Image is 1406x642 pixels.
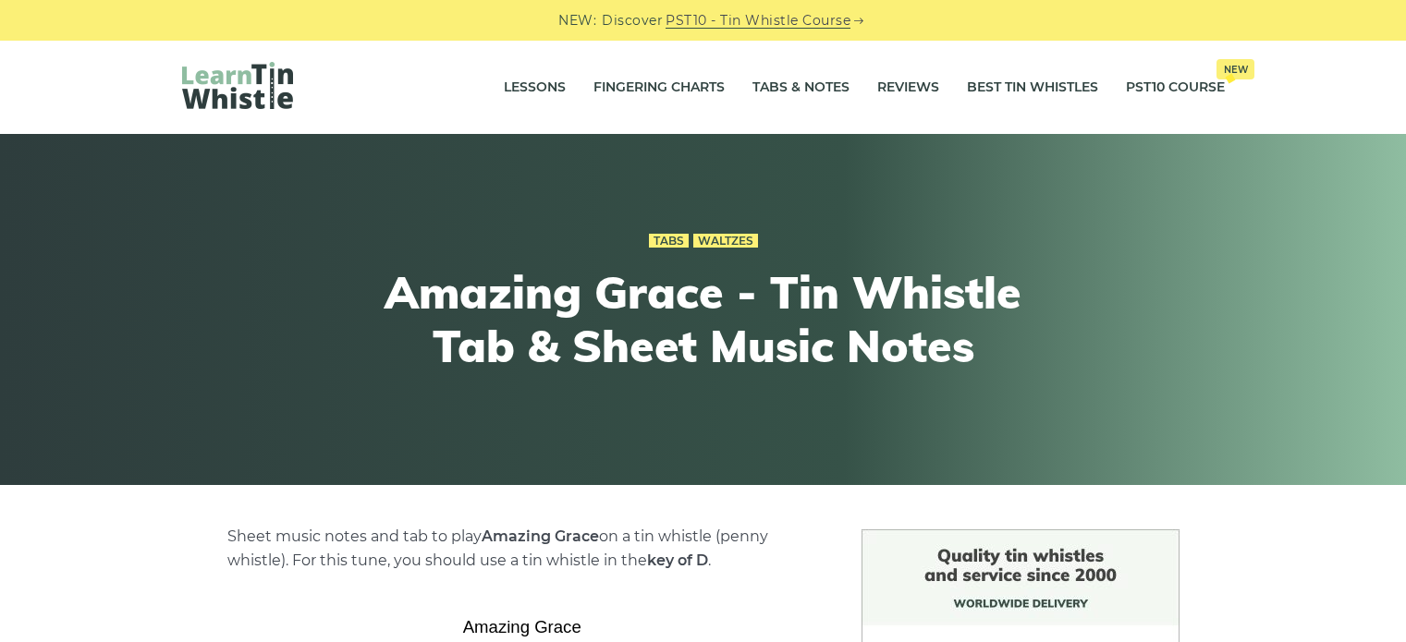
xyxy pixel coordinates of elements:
[967,65,1098,111] a: Best Tin Whistles
[877,65,939,111] a: Reviews
[752,65,850,111] a: Tabs & Notes
[504,65,566,111] a: Lessons
[482,527,599,545] strong: Amazing Grace
[693,234,758,248] a: Waltzes
[363,266,1044,372] h1: Amazing Grace - Tin Whistle Tab & Sheet Music Notes
[649,234,689,248] a: Tabs
[1216,59,1254,79] span: New
[182,62,293,109] img: LearnTinWhistle.com
[647,551,708,569] strong: key of D
[1126,65,1225,111] a: PST10 CourseNew
[593,65,725,111] a: Fingering Charts
[227,525,817,573] p: Sheet music notes and tab to play on a tin whistle (penny whistle). For this tune, you should use...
